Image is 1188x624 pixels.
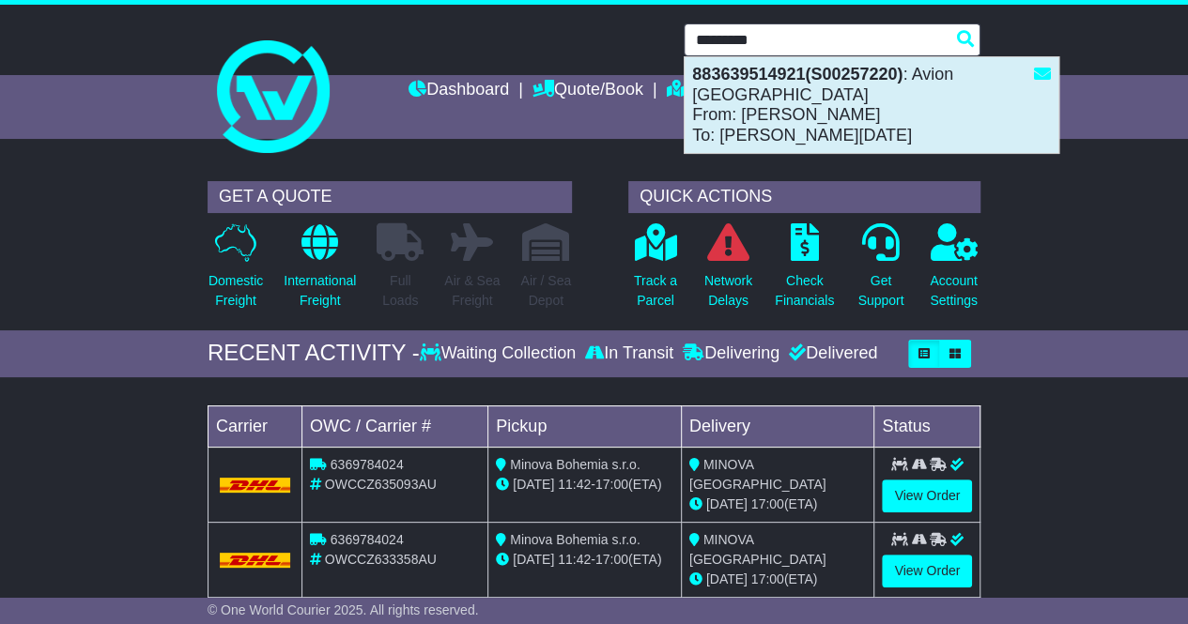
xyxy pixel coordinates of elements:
span: [DATE] [706,496,748,511]
span: 17:00 [751,571,784,586]
td: Carrier [208,405,301,447]
span: [DATE] [706,571,748,586]
strong: 883639514921(S00257220) [692,65,903,84]
a: Quote/Book [532,75,643,107]
p: Get Support [857,271,903,311]
a: Tracking [667,75,749,107]
span: MINOVA [GEOGRAPHIC_DATA] [689,532,826,567]
span: 17:00 [595,477,628,492]
p: Air / Sea Depot [520,271,571,311]
div: (ETA) [689,570,867,589]
div: Delivered [784,343,877,364]
p: Track a Parcel [634,271,677,311]
div: In Transit [580,343,678,364]
p: Account Settings [930,271,978,311]
p: Check Financials [775,271,834,311]
div: - (ETA) [496,550,673,570]
a: Dashboard [409,75,509,107]
span: MINOVA [GEOGRAPHIC_DATA] [689,457,826,492]
div: Waiting Collection [420,343,580,364]
p: Domestic Freight [208,271,263,311]
td: Delivery [681,405,874,447]
span: OWCCZ635093AU [325,477,437,492]
div: Delivering [678,343,784,364]
td: OWC / Carrier # [301,405,487,447]
span: © One World Courier 2025. All rights reserved. [208,602,479,617]
a: View Order [882,555,972,587]
span: Minova Bohemia s.r.o. [510,457,640,472]
span: 6369784024 [331,457,404,472]
div: QUICK ACTIONS [628,181,980,213]
div: - (ETA) [496,475,673,495]
a: AccountSettings [929,222,979,321]
p: International Freight [284,271,356,311]
td: Pickup [488,405,682,447]
span: 6369784024 [331,532,404,547]
img: DHL.png [220,553,290,568]
span: 11:42 [558,552,591,567]
p: Full Loads [377,271,424,311]
div: (ETA) [689,495,867,514]
span: [DATE] [513,552,554,567]
span: OWCCZ633358AU [325,552,437,567]
div: GET A QUOTE [208,181,572,213]
span: 17:00 [751,496,784,511]
a: View Order [882,479,972,512]
img: DHL.png [220,478,290,493]
span: [DATE] [513,477,554,492]
a: DomesticFreight [208,222,264,321]
div: : Avion [GEOGRAPHIC_DATA] From: [PERSON_NAME] To: [PERSON_NAME][DATE] [685,57,1058,153]
span: 17:00 [595,552,628,567]
span: 11:42 [558,477,591,492]
p: Network Delays [704,271,752,311]
span: Minova Bohemia s.r.o. [510,532,640,547]
div: RECENT ACTIVITY - [208,340,420,367]
td: Status [874,405,980,447]
a: Track aParcel [633,222,678,321]
p: Air & Sea Freight [444,271,500,311]
a: GetSupport [856,222,904,321]
a: InternationalFreight [283,222,357,321]
a: CheckFinancials [774,222,835,321]
a: NetworkDelays [703,222,753,321]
